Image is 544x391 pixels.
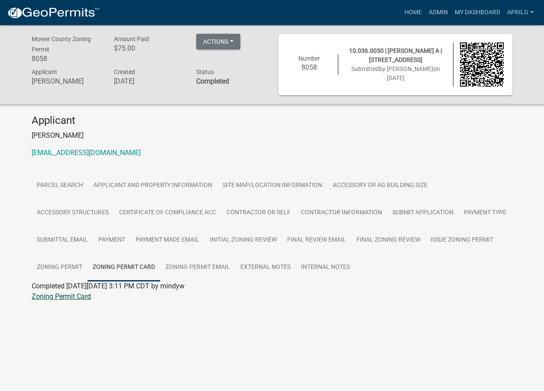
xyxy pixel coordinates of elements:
span: Mower County Zoning Permit [32,36,91,53]
a: Final Zoning Review [351,226,425,254]
h6: [PERSON_NAME] [32,77,101,85]
button: Actions [196,34,240,49]
a: Submittal Email [32,226,93,254]
span: Submitted on [DATE] [351,65,440,81]
span: Amount Paid [114,36,149,42]
span: 10.036.0050 | [PERSON_NAME] A | [STREET_ADDRESS] [349,47,442,63]
a: [EMAIL_ADDRESS][DOMAIN_NAME] [32,149,141,157]
a: My Dashboard [451,4,504,21]
a: Internal Notes [296,254,355,281]
a: Zoning Permit Card [32,292,91,301]
a: Zoning Permit [32,254,87,281]
span: Status [196,68,214,75]
h6: [DATE] [114,77,183,85]
h4: Applicant [32,114,512,127]
a: Parcel search [32,172,88,200]
a: Issue Zoning Permit [425,226,499,254]
span: Number [298,55,320,62]
a: Payment Type [459,199,512,227]
h6: 8058 [287,63,331,71]
a: Contractor Information [296,199,387,227]
a: Accessory Structures [32,199,114,227]
a: Home [401,4,425,21]
a: aprilg [504,4,537,21]
h6: 8058 [32,55,101,63]
span: Applicant [32,68,57,75]
span: by [PERSON_NAME] [379,65,433,72]
a: External Notes [235,254,296,281]
a: Payment [93,226,130,254]
p: [PERSON_NAME] [32,130,512,141]
a: Contractor or Self [221,199,296,227]
img: QR code [460,42,504,87]
a: Zoning Permit Email [160,254,235,281]
span: Completed [DATE][DATE] 3:11 PM CDT by mindyw [32,282,185,290]
a: Certificate of Compliance Acc [114,199,221,227]
a: Admin [425,4,451,21]
a: Payment Made Email [130,226,204,254]
h6: $75.00 [114,44,183,52]
span: Created [114,68,135,75]
a: Applicant and Property Information [88,172,217,200]
a: Final Review Email [282,226,351,254]
a: Zoning Permit Card [87,254,160,281]
a: Initial Zoning Review [204,226,282,254]
a: Site Map/Location Information [217,172,327,200]
strong: Completed [196,77,229,85]
a: Accessory or Ag Building Size [327,172,433,200]
a: Submit Application [387,199,459,227]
